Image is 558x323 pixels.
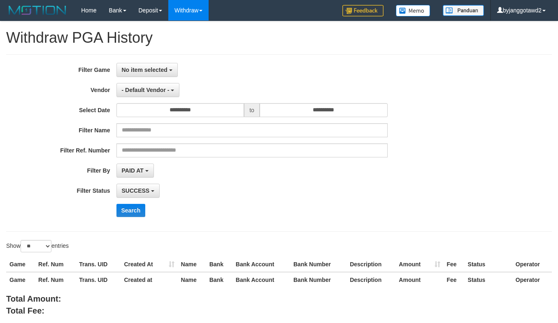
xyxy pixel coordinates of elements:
[290,257,346,272] th: Bank Number
[21,240,51,252] select: Showentries
[512,257,552,272] th: Operator
[465,272,512,287] th: Status
[116,184,160,198] button: SUCCESS
[122,187,150,194] span: SUCCESS
[342,5,384,16] img: Feedback.jpg
[35,257,76,272] th: Ref. Num
[512,272,552,287] th: Operator
[6,294,61,303] b: Total Amount:
[121,272,177,287] th: Created at
[178,257,206,272] th: Name
[346,272,395,287] th: Description
[444,272,465,287] th: Fee
[206,257,232,272] th: Bank
[6,306,44,315] b: Total Fee:
[396,5,430,16] img: Button%20Memo.svg
[290,272,346,287] th: Bank Number
[122,167,144,174] span: PAID AT
[6,4,69,16] img: MOTION_logo.png
[206,272,232,287] th: Bank
[122,67,167,73] span: No item selected
[232,257,290,272] th: Bank Account
[116,204,146,217] button: Search
[116,63,178,77] button: No item selected
[178,272,206,287] th: Name
[6,30,552,46] h1: Withdraw PGA History
[76,272,121,287] th: Trans. UID
[116,164,154,178] button: PAID AT
[116,83,180,97] button: - Default Vendor -
[6,240,69,252] label: Show entries
[232,272,290,287] th: Bank Account
[244,103,260,117] span: to
[122,87,170,93] span: - Default Vendor -
[346,257,395,272] th: Description
[6,272,35,287] th: Game
[443,5,484,16] img: panduan.png
[395,272,443,287] th: Amount
[465,257,512,272] th: Status
[444,257,465,272] th: Fee
[35,272,76,287] th: Ref. Num
[395,257,443,272] th: Amount
[121,257,177,272] th: Created At
[6,257,35,272] th: Game
[76,257,121,272] th: Trans. UID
